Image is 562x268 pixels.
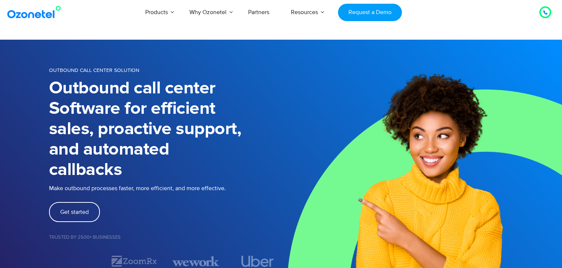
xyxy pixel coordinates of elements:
[241,256,274,267] img: uber
[111,255,157,268] img: zoomrx
[234,256,281,267] div: 4 / 7
[49,257,96,266] div: 1 / 7
[49,235,281,240] h5: Trusted by 2500+ Businesses
[172,255,219,268] div: 3 / 7
[49,67,139,73] span: OUTBOUND CALL CENTER SOLUTION
[49,184,281,193] p: Make outbound processes faster, more efficient, and more effective.
[49,78,281,180] h1: Outbound call center Software for efficient sales, proactive support, and automated callbacks
[49,202,100,222] a: Get started
[49,255,281,268] div: Image Carousel
[338,4,402,21] a: Request a Demo
[111,255,157,268] div: 2 / 7
[60,209,89,215] span: Get started
[172,255,219,268] img: wework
